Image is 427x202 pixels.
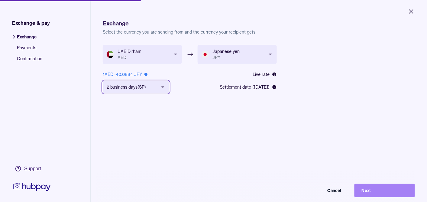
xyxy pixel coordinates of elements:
span: Confirmation [17,56,42,67]
button: Close [400,5,422,18]
button: Cancel [288,184,348,197]
span: Exchange & pay [12,19,50,27]
button: Next [354,184,415,197]
span: Exchange [17,34,42,45]
span: Payments [17,45,42,56]
span: [DATE] [254,84,268,90]
span: Settlement date ( ) [220,84,270,90]
a: Support [12,162,52,175]
div: Support [24,165,41,172]
p: Select the currency you are sending from and the currency your recipient gets [103,29,415,35]
div: 1 AED = 40.0884 JPY [103,71,147,77]
h1: Exchange [103,19,415,28]
div: Live rate [253,71,277,77]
